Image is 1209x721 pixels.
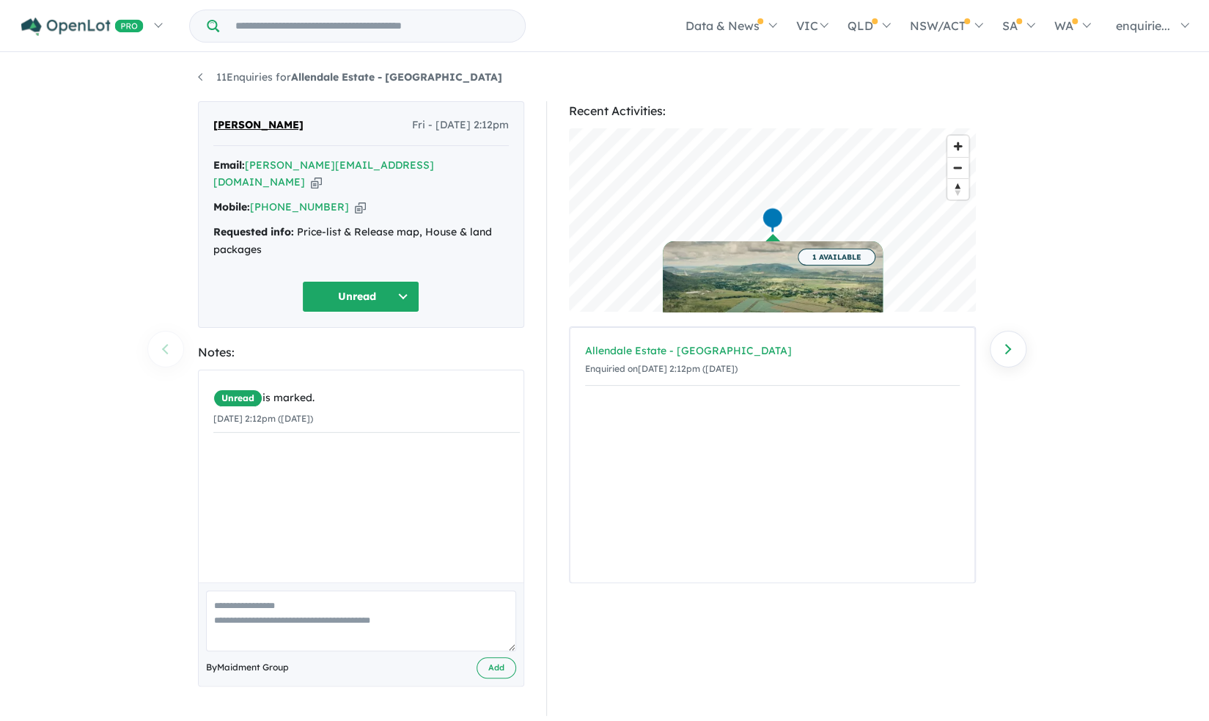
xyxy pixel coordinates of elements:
[198,70,502,84] a: 11Enquiries forAllendale Estate - [GEOGRAPHIC_DATA]
[213,389,262,407] span: Unread
[213,225,294,238] strong: Requested info:
[947,136,969,157] button: Zoom in
[302,281,419,312] button: Unread
[663,241,883,351] a: 1 AVAILABLE
[250,200,349,213] a: [PHONE_NUMBER]
[213,117,304,134] span: [PERSON_NAME]
[1116,18,1170,33] span: enquirie...
[947,178,969,200] button: Reset bearing to north
[213,158,245,172] strong: Email:
[947,157,969,178] button: Zoom out
[947,179,969,200] span: Reset bearing to north
[569,128,976,312] canvas: Map
[213,413,313,424] small: [DATE] 2:12pm ([DATE])
[355,200,366,215] button: Copy
[311,175,322,190] button: Copy
[213,224,509,259] div: Price-list & Release map, House & land packages
[585,343,960,360] div: Allendale Estate - [GEOGRAPHIC_DATA]
[206,660,289,675] span: By Maidment Group
[21,18,144,36] img: Openlot PRO Logo White
[291,70,502,84] strong: Allendale Estate - [GEOGRAPHIC_DATA]
[213,158,434,189] a: [PERSON_NAME][EMAIL_ADDRESS][DOMAIN_NAME]
[798,249,875,266] span: 1 AVAILABLE
[213,389,520,407] div: is marked.
[477,657,516,678] button: Add
[947,158,969,178] span: Zoom out
[198,69,1012,87] nav: breadcrumb
[585,363,738,374] small: Enquiried on [DATE] 2:12pm ([DATE])
[213,200,250,213] strong: Mobile:
[569,101,976,121] div: Recent Activities:
[412,117,509,134] span: Fri - [DATE] 2:12pm
[585,335,960,386] a: Allendale Estate - [GEOGRAPHIC_DATA]Enquiried on[DATE] 2:12pm ([DATE])
[198,343,524,362] div: Notes:
[222,10,522,42] input: Try estate name, suburb, builder or developer
[761,207,783,234] div: Map marker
